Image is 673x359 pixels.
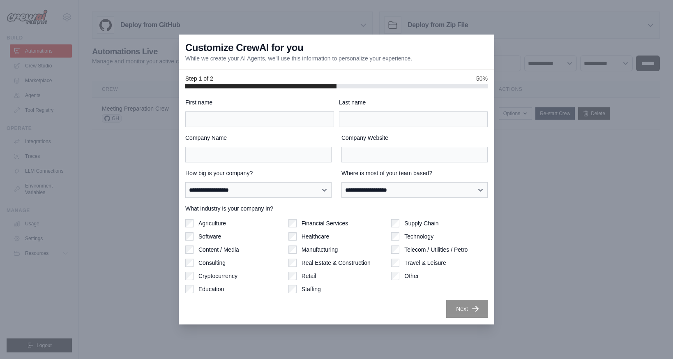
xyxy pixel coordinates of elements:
label: Consulting [198,259,226,267]
label: Where is most of your team based? [341,169,488,177]
label: Company Name [185,134,332,142]
label: Education [198,285,224,293]
label: What industry is your company in? [185,204,488,213]
label: Staffing [302,285,321,293]
label: Cryptocurrency [198,272,237,280]
label: Supply Chain [404,219,438,227]
label: Manufacturing [302,246,338,254]
label: Company Website [341,134,488,142]
span: 50% [476,74,488,83]
label: Last name [339,98,488,107]
label: Healthcare [302,232,330,241]
label: Content / Media [198,246,239,254]
label: Financial Services [302,219,348,227]
label: Technology [404,232,433,241]
label: Other [404,272,419,280]
button: Next [446,300,488,318]
label: Retail [302,272,316,280]
label: Software [198,232,221,241]
span: Step 1 of 2 [185,74,213,83]
label: Agriculture [198,219,226,227]
label: First name [185,98,334,107]
label: Real Estate & Construction [302,259,371,267]
label: Travel & Leisure [404,259,446,267]
label: Telecom / Utilities / Petro [404,246,468,254]
label: How big is your company? [185,169,332,177]
p: While we create your AI Agents, we'll use this information to personalize your experience. [185,54,412,63]
h3: Customize CrewAI for you [185,41,303,54]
